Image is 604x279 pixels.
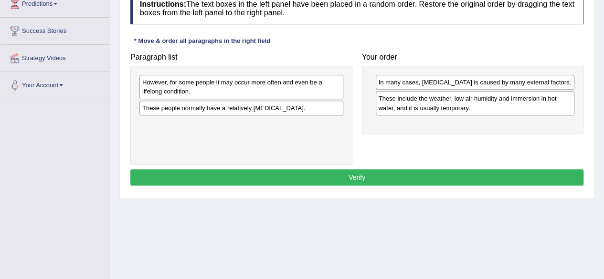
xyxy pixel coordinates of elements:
[130,169,583,186] button: Verify
[139,75,343,99] div: However, for some people it may occur more often and even be a lifelong condition.
[139,101,343,115] div: These people normally have a relatively [MEDICAL_DATA].
[0,72,109,96] a: Your Account
[376,91,575,115] div: These include the weather, low air humidity and immersion in hot water, and it is usually temporary.
[0,18,109,41] a: Success Stories
[130,53,352,62] h4: Paragraph list
[376,75,575,90] div: In many cases, [MEDICAL_DATA] is caused by many external factors.
[130,36,274,45] div: * Move & order all paragraphs in the right field
[0,45,109,69] a: Strategy Videos
[362,53,584,62] h4: Your order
